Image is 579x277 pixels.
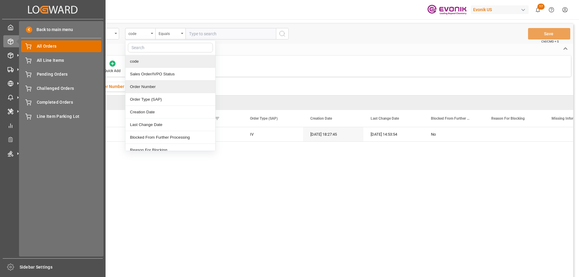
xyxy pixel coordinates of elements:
div: Order Type (SAP) [125,93,215,106]
span: Challenged Orders [37,85,102,92]
div: IV [243,127,303,141]
a: Completed Orders [21,96,101,108]
div: Equals [159,30,179,36]
div: Order Number [125,80,215,93]
span: Last Change Date [371,116,399,121]
div: Last Change Date [125,118,215,131]
span: Blocked From Further Processing [431,116,471,121]
span: Ctrl/CMD + S [541,39,559,44]
div: [DATE] 14:53:54 [363,127,424,141]
a: Pending Orders [21,68,101,80]
a: All Line Items [21,54,101,66]
a: My Reports [3,119,102,131]
div: code [128,30,149,36]
input: Type to search [185,28,276,39]
a: My Cockpit [3,21,102,33]
span: 17 [537,4,545,10]
span: All Line Items [37,57,102,64]
button: close menu [125,28,155,39]
span: Back to main menu [32,27,73,33]
div: Evonik US [471,5,529,14]
div: Quick Add [104,68,121,74]
div: Creation Date [125,106,215,118]
button: search button [276,28,289,39]
span: Line Item Parking Lot [37,113,102,120]
a: Line Item Parking Lot [21,110,101,122]
span: Reason For Blocking [491,116,525,121]
span: Order Type (SAP) [250,116,278,121]
div: No [431,127,477,141]
input: Search [128,43,213,52]
div: Sales Order/IVPO Status [125,68,215,80]
a: Challenged Orders [21,82,101,94]
span: Order Number [97,84,124,89]
div: code [125,55,215,68]
div: [DATE] 18:27:45 [303,127,363,141]
span: Creation Date [310,116,332,121]
button: show 17 new notifications [531,3,545,17]
span: Completed Orders [37,99,102,105]
div: Blocked From Further Processing [125,131,215,144]
div: Reason For Blocking [125,144,215,156]
span: Sidebar Settings [20,264,103,270]
a: All Orders [21,40,101,52]
img: Evonik-brand-mark-Deep-Purple-RGB.jpeg_1700498283.jpeg [427,5,467,15]
button: open menu [155,28,185,39]
button: Evonik US [471,4,531,15]
span: Pending Orders [37,71,102,77]
button: Help Center [545,3,558,17]
a: Transport Planner [3,134,102,145]
span: All Orders [37,43,102,49]
button: Save [528,28,570,39]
